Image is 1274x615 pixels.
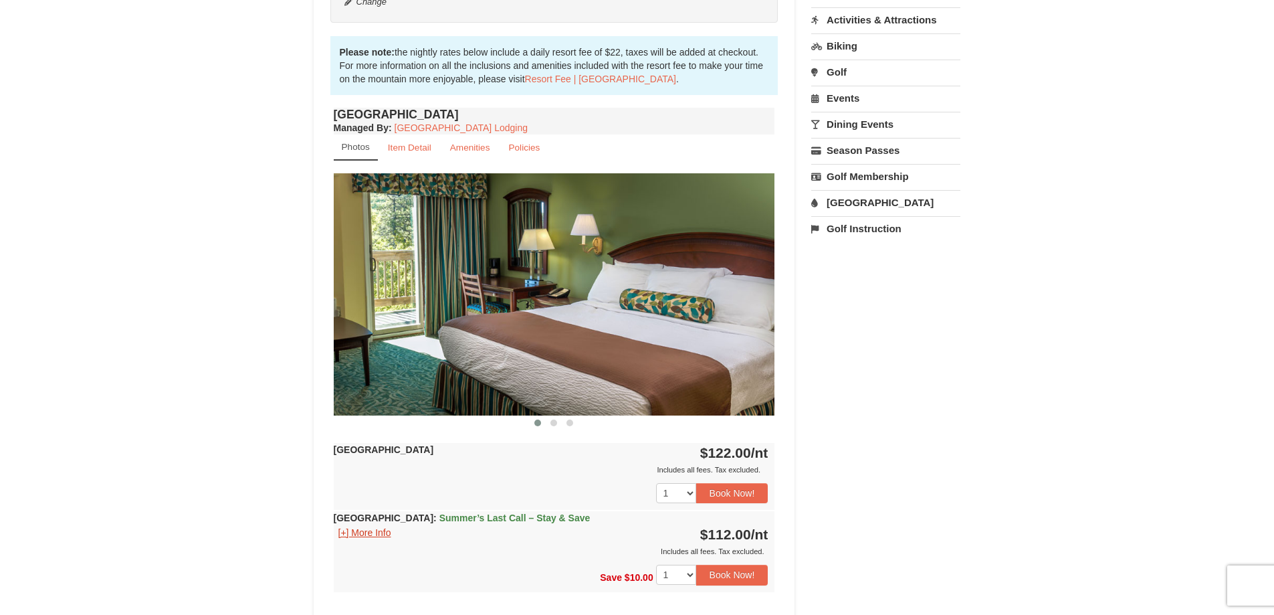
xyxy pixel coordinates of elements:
[811,164,960,189] a: Golf Membership
[395,122,528,133] a: [GEOGRAPHIC_DATA] Lodging
[811,86,960,110] a: Events
[334,545,768,558] div: Includes all fees. Tax excluded.
[330,36,778,95] div: the nightly rates below include a daily resort fee of $22, taxes will be added at checkout. For m...
[525,74,676,84] a: Resort Fee | [GEOGRAPHIC_DATA]
[811,112,960,137] a: Dining Events
[696,483,768,503] button: Book Now!
[811,216,960,241] a: Golf Instruction
[388,143,431,153] small: Item Detail
[811,7,960,32] a: Activities & Attractions
[334,122,389,133] span: Managed By
[450,143,490,153] small: Amenities
[334,463,768,476] div: Includes all fees. Tax excluded.
[600,572,622,583] span: Save
[696,565,768,585] button: Book Now!
[811,138,960,163] a: Season Passes
[439,513,591,523] span: Summer’s Last Call – Stay & Save
[700,445,768,460] strong: $122.00
[334,444,434,455] strong: [GEOGRAPHIC_DATA]
[500,135,548,161] a: Policies
[334,173,775,415] img: 18876286-36-6bbdb14b.jpg
[441,135,499,161] a: Amenities
[433,513,437,523] span: :
[508,143,540,153] small: Policies
[811,33,960,58] a: Biking
[751,527,768,542] span: /nt
[342,142,370,152] small: Photos
[340,47,395,58] strong: Please note:
[751,445,768,460] span: /nt
[379,135,440,161] a: Item Detail
[700,527,751,542] span: $112.00
[625,572,653,583] span: $10.00
[334,135,378,161] a: Photos
[334,122,392,133] strong: :
[334,525,396,540] button: [+] More Info
[334,513,591,523] strong: [GEOGRAPHIC_DATA]
[334,108,775,121] h4: [GEOGRAPHIC_DATA]
[811,60,960,84] a: Golf
[811,190,960,215] a: [GEOGRAPHIC_DATA]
